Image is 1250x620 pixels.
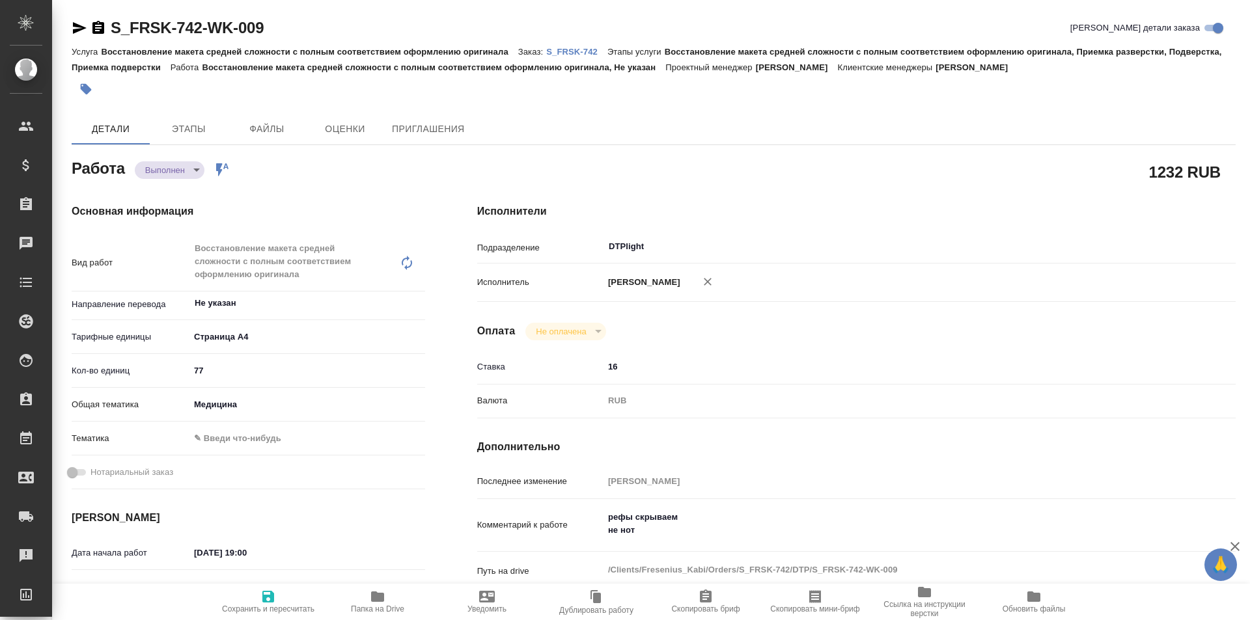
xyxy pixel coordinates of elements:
span: Сохранить и пересчитать [222,604,314,613]
span: [PERSON_NAME] детали заказа [1070,21,1200,34]
p: Вид работ [72,256,189,269]
h4: [PERSON_NAME] [72,510,425,526]
span: Файлы [236,121,298,137]
span: Ссылка на инструкции верстки [878,600,971,618]
p: [PERSON_NAME] [936,62,1018,72]
span: Папка на Drive [351,604,404,613]
div: Выполнен [135,161,204,179]
button: Дублировать работу [542,584,651,620]
input: ✎ Введи что-нибудь [604,357,1173,376]
input: ✎ Введи что-нибудь [189,361,425,380]
p: Ставка [477,360,604,373]
span: Обновить файлы [1003,604,1066,613]
a: S_FRSK-742-WK-009 [111,19,264,36]
p: Кол-во единиц [72,364,189,377]
div: Страница А4 [189,326,425,348]
a: S_FRSK-742 [546,46,607,57]
h4: Оплата [477,323,516,339]
div: ✎ Введи что-нибудь [189,427,425,450]
p: Направление перевода [72,298,189,311]
span: Оценки [314,121,376,137]
span: Скопировать бриф [671,604,740,613]
p: Общая тематика [72,398,189,411]
p: Восстановление макета средней сложности с полным соответствием оформлению оригинала, Не указан [202,62,665,72]
input: ✎ Введи что-нибудь [189,543,303,562]
p: [PERSON_NAME] [604,276,680,289]
p: Клиентские менеджеры [838,62,936,72]
button: Сохранить и пересчитать [214,584,323,620]
button: Папка на Drive [323,584,432,620]
p: [PERSON_NAME] [756,62,838,72]
input: Пустое поле [604,472,1173,491]
h4: Исполнители [477,204,1236,219]
span: Уведомить [467,604,507,613]
button: Скопировать бриф [651,584,760,620]
div: Медицина [189,394,425,416]
button: Скопировать ссылку [90,20,106,36]
button: Скопировать ссылку для ЯМессенджера [72,20,87,36]
button: Уведомить [432,584,542,620]
span: Скопировать мини-бриф [770,604,859,613]
p: Проектный менеджер [665,62,755,72]
button: Обновить файлы [979,584,1089,620]
button: 🙏 [1204,548,1237,581]
button: Удалить исполнителя [693,267,722,296]
p: Подразделение [477,241,604,254]
span: 🙏 [1210,551,1232,578]
p: Тематика [72,432,189,445]
button: Добавить тэг [72,75,100,103]
p: Работа [171,62,202,72]
button: Open [1165,245,1168,248]
p: Дата начала работ [72,546,189,559]
button: Open [418,302,421,304]
h4: Дополнительно [477,439,1236,455]
p: Валюта [477,394,604,407]
div: Выполнен [525,323,605,340]
button: Не оплачена [532,326,590,337]
p: Услуга [72,47,101,57]
input: Пустое поле [189,580,303,599]
span: Этапы [158,121,220,137]
button: Выполнен [141,165,189,176]
p: Комментарий к работе [477,519,604,532]
p: Последнее изменение [477,475,604,488]
span: Детали [79,121,142,137]
h2: Работа [72,155,125,179]
p: S_FRSK-742 [546,47,607,57]
p: Путь на drive [477,565,604,578]
span: Нотариальный заказ [90,466,173,479]
button: Скопировать мини-бриф [760,584,870,620]
textarea: /Clients/Fresenius_Kabi/Orders/S_FRSK-742/DTP/S_FRSK-742-WK-009 [604,559,1173,581]
p: Восстановление макета средней сложности с полным соответствием оформлению оригинала [101,47,518,57]
p: Этапы услуги [607,47,665,57]
p: Заказ: [518,47,546,57]
textarea: рефы скрываем не нот [604,506,1173,541]
span: Дублировать работу [559,606,633,615]
span: Приглашения [392,121,465,137]
h2: 1232 RUB [1149,161,1221,183]
h4: Основная информация [72,204,425,219]
button: Ссылка на инструкции верстки [870,584,979,620]
p: Тарифные единицы [72,330,189,344]
div: ✎ Введи что-нибудь [194,432,410,445]
div: RUB [604,390,1173,412]
p: Исполнитель [477,276,604,289]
